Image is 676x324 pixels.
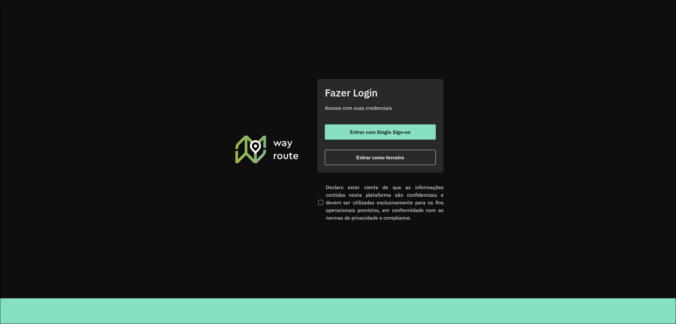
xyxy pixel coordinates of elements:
span: Entrar com Single Sign-on [350,129,410,135]
label: Declaro estar ciente de que as informações contidas nesta plataforma são confidenciais e devem se... [317,183,444,222]
h2: Fazer Login [325,87,436,99]
button: button [325,124,436,140]
p: Acesse com suas credenciais [325,104,436,112]
span: Entrar como terceiro [356,155,404,160]
button: button [325,150,436,165]
img: Roteirizador AmbevTech [234,135,299,164]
